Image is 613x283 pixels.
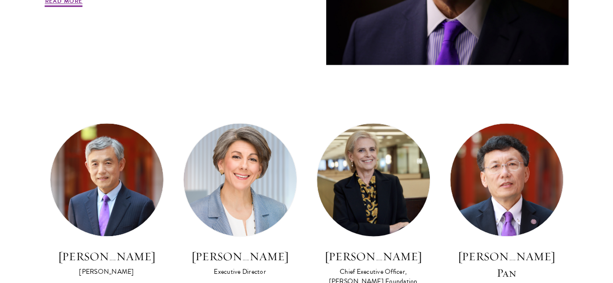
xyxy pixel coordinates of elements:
[183,123,297,278] a: [PERSON_NAME] Executive Director
[50,248,164,265] h3: [PERSON_NAME]
[316,248,430,265] h3: [PERSON_NAME]
[50,123,164,278] a: [PERSON_NAME] [PERSON_NAME]
[183,248,297,265] h3: [PERSON_NAME]
[50,267,164,277] div: [PERSON_NAME]
[450,248,564,281] h3: [PERSON_NAME] Pan
[183,267,297,277] div: Executive Director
